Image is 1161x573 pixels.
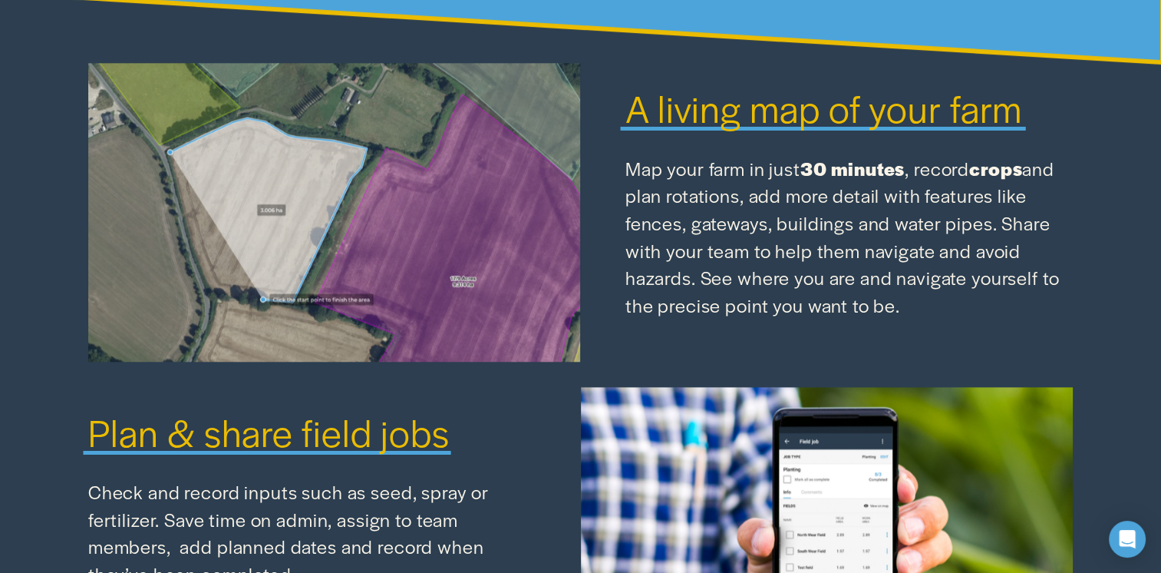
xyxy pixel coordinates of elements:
strong: 30 minutes [800,155,905,181]
span: A living map of your farm [625,81,1023,134]
p: Map your farm in just , record and plan rotations, add more detail with features like fences, gat... [625,155,1073,320]
span: Plan & share field jobs [88,406,450,458]
div: Open Intercom Messenger [1109,521,1146,558]
strong: crops [969,155,1022,181]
